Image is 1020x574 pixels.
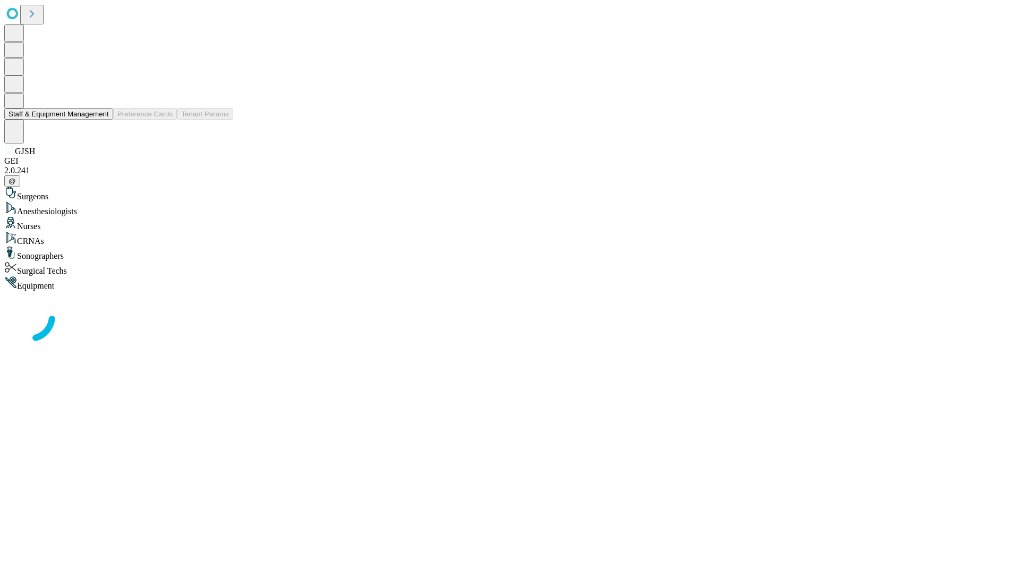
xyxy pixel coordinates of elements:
[4,261,1016,276] div: Surgical Techs
[4,108,113,120] button: Staff & Equipment Management
[4,175,20,187] button: @
[177,108,233,120] button: Tenant Params
[15,147,35,156] span: GJSH
[4,231,1016,246] div: CRNAs
[8,177,16,185] span: @
[113,108,177,120] button: Preference Cards
[4,246,1016,261] div: Sonographers
[4,187,1016,201] div: Surgeons
[4,156,1016,166] div: GEI
[4,216,1016,231] div: Nurses
[4,276,1016,291] div: Equipment
[4,201,1016,216] div: Anesthesiologists
[4,166,1016,175] div: 2.0.241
